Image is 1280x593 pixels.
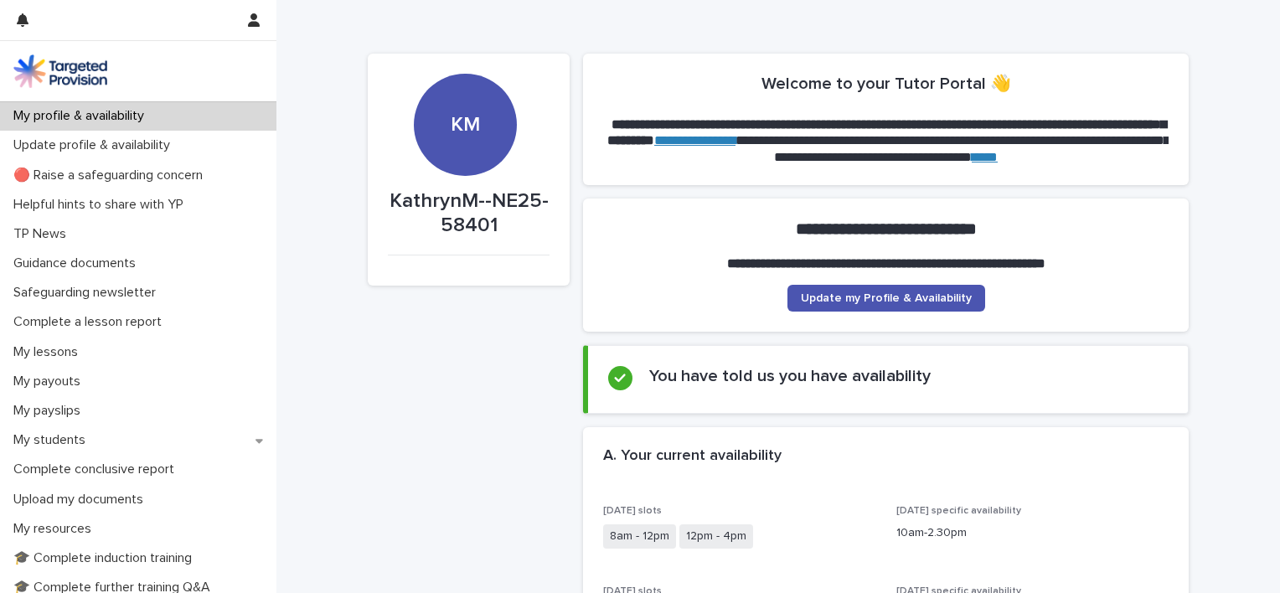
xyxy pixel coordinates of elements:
span: 12pm - 4pm [679,524,753,549]
p: Helpful hints to share with YP [7,197,197,213]
p: Safeguarding newsletter [7,285,169,301]
span: [DATE] specific availability [896,506,1021,516]
p: My lessons [7,344,91,360]
p: Guidance documents [7,255,149,271]
p: My payslips [7,403,94,419]
p: 10am-2.30pm [896,524,1169,542]
p: My resources [7,521,105,537]
p: Complete a lesson report [7,314,175,330]
p: Complete conclusive report [7,462,188,477]
p: My students [7,432,99,448]
p: TP News [7,226,80,242]
h2: A. Your current availability [603,447,782,466]
p: 🔴 Raise a safeguarding concern [7,168,216,183]
p: My payouts [7,374,94,389]
h2: Welcome to your Tutor Portal 👋 [761,74,1011,94]
span: Update my Profile & Availability [801,292,972,304]
a: Update my Profile & Availability [787,285,985,312]
div: KM [414,11,516,137]
p: My profile & availability [7,108,157,124]
p: 🎓 Complete induction training [7,550,205,566]
img: M5nRWzHhSzIhMunXDL62 [13,54,107,88]
p: KathrynM--NE25-58401 [388,189,550,238]
p: Upload my documents [7,492,157,508]
span: 8am - 12pm [603,524,676,549]
p: Update profile & availability [7,137,183,153]
span: [DATE] slots [603,506,662,516]
h2: You have told us you have availability [649,366,931,386]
